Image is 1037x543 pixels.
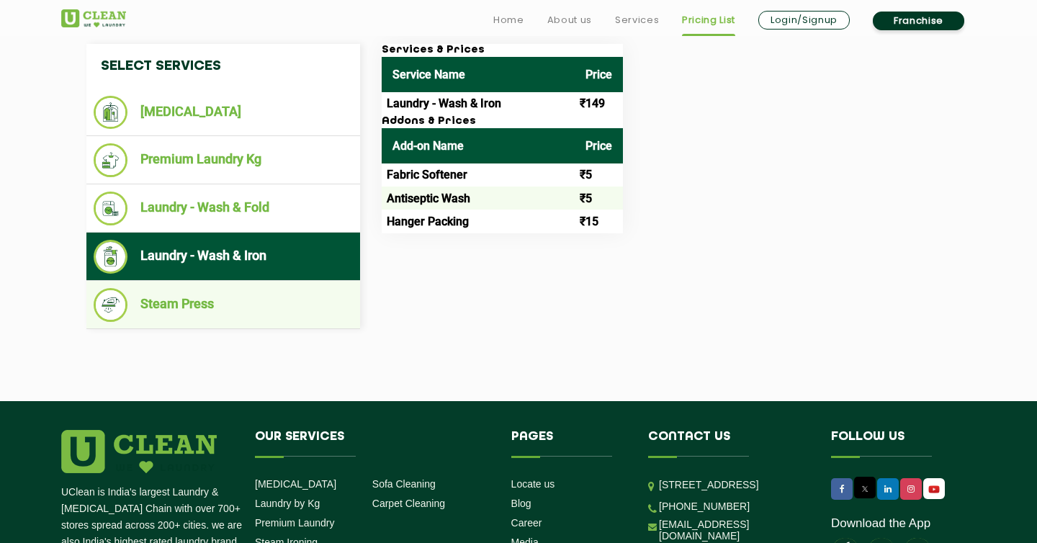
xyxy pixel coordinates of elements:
[575,210,623,233] td: ₹15
[511,430,627,457] h4: Pages
[758,11,850,30] a: Login/Signup
[86,44,360,89] h4: Select Services
[615,12,659,29] a: Services
[94,143,127,177] img: Premium Laundry Kg
[61,9,126,27] img: UClean Laundry and Dry Cleaning
[372,478,436,490] a: Sofa Cleaning
[382,210,575,233] td: Hanger Packing
[382,187,575,210] td: Antiseptic Wash
[575,187,623,210] td: ₹5
[94,143,353,177] li: Premium Laundry Kg
[94,192,127,225] img: Laundry - Wash & Fold
[659,501,750,512] a: [PHONE_NUMBER]
[575,92,623,115] td: ₹149
[94,288,127,322] img: Steam Press
[873,12,964,30] a: Franchise
[94,288,353,322] li: Steam Press
[382,92,575,115] td: Laundry - Wash & Iron
[925,482,943,497] img: UClean Laundry and Dry Cleaning
[61,430,217,473] img: logo.png
[575,163,623,187] td: ₹5
[94,96,127,129] img: Dry Cleaning
[659,477,809,493] p: [STREET_ADDRESS]
[255,517,335,529] a: Premium Laundry
[511,517,542,529] a: Career
[382,115,623,128] h3: Addons & Prices
[493,12,524,29] a: Home
[255,430,490,457] h4: Our Services
[511,478,555,490] a: Locate us
[831,516,930,531] a: Download the App
[682,12,735,29] a: Pricing List
[511,498,531,509] a: Blog
[831,430,958,457] h4: Follow us
[575,57,623,92] th: Price
[255,478,336,490] a: [MEDICAL_DATA]
[94,240,127,274] img: Laundry - Wash & Iron
[94,96,353,129] li: [MEDICAL_DATA]
[575,128,623,163] th: Price
[255,498,320,509] a: Laundry by Kg
[659,519,809,542] a: [EMAIL_ADDRESS][DOMAIN_NAME]
[648,430,809,457] h4: Contact us
[382,57,575,92] th: Service Name
[382,163,575,187] td: Fabric Softener
[372,498,445,509] a: Carpet Cleaning
[547,12,592,29] a: About us
[94,192,353,225] li: Laundry - Wash & Fold
[382,128,575,163] th: Add-on Name
[382,44,623,57] h3: Services & Prices
[94,240,353,274] li: Laundry - Wash & Iron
